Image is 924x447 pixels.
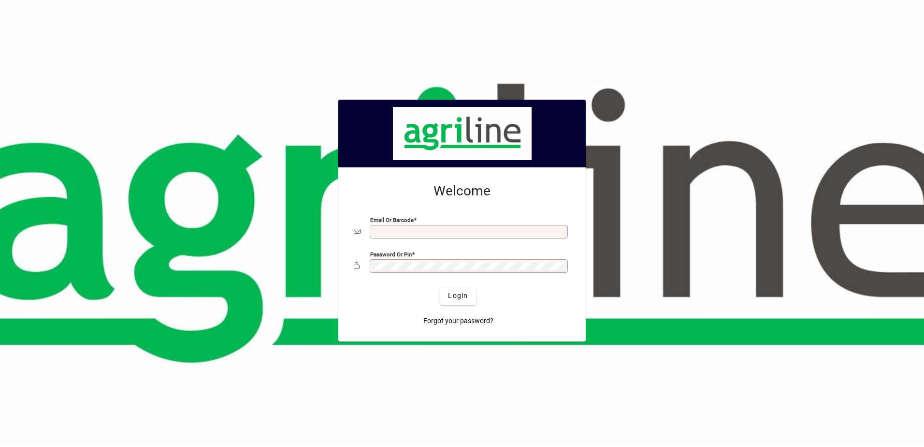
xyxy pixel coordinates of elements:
[370,251,412,257] mat-label: Password or Pin
[440,287,476,305] button: Login
[370,216,414,223] mat-label: Email or Barcode
[354,183,570,199] h2: Welcome
[423,316,493,326] span: Forgot your password?
[419,313,497,330] a: Forgot your password?
[448,291,468,301] span: Login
